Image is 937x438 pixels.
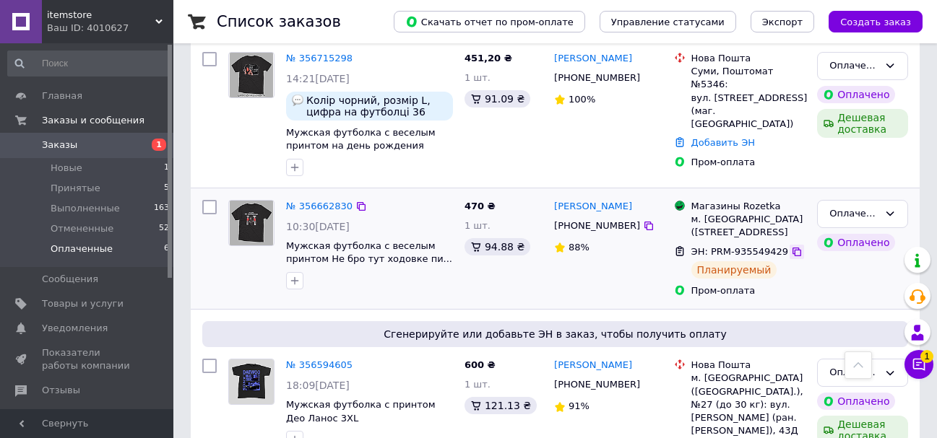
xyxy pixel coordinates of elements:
a: № 356715298 [286,53,353,63]
a: [PERSON_NAME] [554,52,632,66]
h1: Список заказов [217,13,341,30]
span: Товары и услуги [42,297,124,310]
button: Управление статусами [600,11,736,32]
span: 18:09[DATE] [286,380,350,391]
img: Фото товару [230,53,274,97]
span: 14:21[DATE] [286,73,350,84]
span: 1 шт. [465,379,491,390]
div: Оплачено [817,86,895,103]
span: 600 ₴ [465,359,496,370]
div: [PHONE_NUMBER] [551,216,643,235]
button: Чат с покупателем1 [904,350,933,379]
span: Принятые [51,182,100,195]
span: 6 [164,242,169,255]
a: Добавить ЭН [691,137,755,148]
a: Мужская футболка с веселым принтом Не бро тут ходовке пи... [286,240,452,265]
img: Фото товару [230,201,274,245]
a: Мужская футболка с веселым принтом на день рождения сколько лет L [286,127,436,165]
span: 451,20 ₴ [465,53,512,63]
span: Выполненные [51,202,120,215]
span: Отмененные [51,222,113,235]
span: Заказы [42,139,77,152]
span: Оплаченные [51,242,113,255]
span: 52 [159,222,169,235]
a: Фото товару [228,359,275,405]
span: Главная [42,89,82,102]
span: 1 [920,350,933,363]
div: [PHONE_NUMBER] [551,375,643,394]
span: ЭН: PRM-935549429 [691,246,789,257]
span: Сгенерируйте или добавьте ЭН в заказ, чтобы получить оплату [208,327,902,341]
div: Планируемый [691,261,777,279]
a: № 356594605 [286,359,353,370]
span: 1 [152,139,166,151]
span: Создать заказ [840,17,911,27]
div: [PHONE_NUMBER] [551,69,643,87]
a: Фото товару [228,52,275,98]
span: 5 [164,182,169,195]
div: 121.13 ₴ [465,397,537,414]
div: Пром-оплата [691,156,806,169]
span: Показатели работы компании [42,346,134,372]
div: Нова Пошта [691,359,806,372]
a: [PERSON_NAME] [554,200,632,214]
div: Оплаченный [829,206,878,222]
span: Заказы и сообщения [42,114,144,127]
span: 1 шт. [465,220,491,231]
div: Оплаченный [829,365,878,380]
span: Новые [51,162,82,175]
span: Отзывы [42,384,80,397]
div: 94.88 ₴ [465,238,530,255]
span: 163 [154,202,169,215]
div: Оплачено [817,393,895,410]
div: Нова Пошта [691,52,806,65]
a: [PERSON_NAME] [554,359,632,372]
span: 470 ₴ [465,201,496,211]
a: № 356662830 [286,201,353,211]
div: м. [GEOGRAPHIC_DATA] ([STREET_ADDRESS] [691,213,806,239]
span: 91% [569,400,590,411]
span: 1 шт. [465,72,491,83]
span: itemstore [47,9,155,22]
span: Управление статусами [611,17,725,27]
button: Экспорт [751,11,814,32]
div: Ваш ID: 4010627 [47,22,173,35]
div: Суми, Поштомат №5346: вул. [STREET_ADDRESS] (маг. [GEOGRAPHIC_DATA]) [691,65,806,131]
a: Создать заказ [814,16,923,27]
span: Экспорт [762,17,803,27]
div: Пром-оплата [691,284,806,297]
span: Скачать отчет по пром-оплате [405,15,574,28]
img: Фото товару [229,359,273,404]
a: Мужская футболка с принтом Део Ланос 3XL [286,399,435,424]
img: :speech_balloon: [292,95,303,106]
div: 91.09 ₴ [465,90,530,108]
span: 10:30[DATE] [286,221,350,232]
span: Колір чорний, розмір L, цифра на футболці 36 [306,95,447,118]
button: Создать заказ [829,11,923,32]
span: Сообщения [42,273,98,286]
a: Фото товару [228,200,275,246]
span: 1 [164,162,169,175]
div: Дешевая доставка [817,109,908,138]
span: 100% [569,94,595,105]
div: Оплаченный [829,58,878,74]
div: Магазины Rozetka [691,200,806,213]
div: Оплачено [817,234,895,251]
span: Уведомления [42,322,108,335]
input: Поиск [7,51,170,76]
span: 88% [569,242,590,253]
button: Скачать отчет по пром-оплате [394,11,585,32]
